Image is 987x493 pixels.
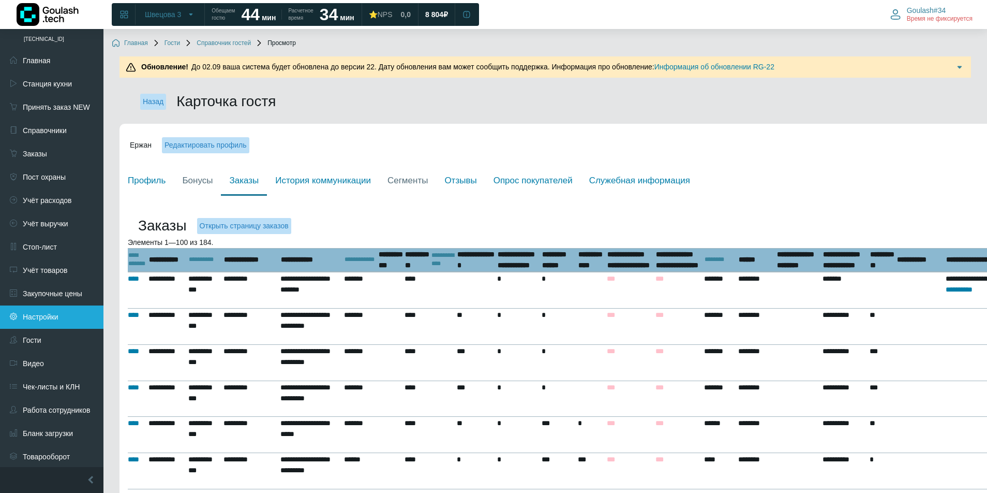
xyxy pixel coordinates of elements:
span: Расчетное время [288,7,313,22]
img: Предупреждение [126,62,136,72]
span: Швецова 3 [145,10,181,19]
a: Заказы [221,167,267,196]
a: ⭐NPS 0,0 [363,5,417,24]
a: Отзывы [436,167,485,196]
a: Главная [112,39,148,48]
span: ₽ [443,10,448,19]
strong: 34 [320,5,338,24]
a: Сегменты [379,167,436,196]
span: 0,0 [401,10,411,19]
a: Информация об обновлении RG-22 [654,63,774,71]
img: Подробнее [954,62,965,72]
img: Логотип компании Goulash.tech [17,3,79,26]
b: Обновление! [141,63,188,71]
a: Гости [152,39,181,48]
span: NPS [378,10,393,19]
h2: Заказы [138,217,187,235]
a: Служебная информация [581,167,698,196]
a: Обещаем гостю 44 мин Расчетное время 34 мин [205,5,360,24]
span: мин [262,13,276,22]
a: Опрос покупателей [485,167,581,196]
h2: Карточка гостя [176,93,276,110]
span: Просмотр [255,39,296,48]
a: Справочник гостей [184,39,251,48]
span: Обещаем гостю [212,7,235,22]
strong: 44 [241,5,260,24]
a: Редактировать профиль [162,137,249,153]
span: До 02.09 ваша система будет обновлена до версии 22. Дату обновления вам может сообщить поддержка.... [138,63,774,71]
span: 8 804 [425,10,443,19]
button: Швецова 3 [139,6,201,23]
button: Goulash#34 Время не фиксируется [884,4,979,25]
a: Бонусы [174,167,221,196]
span: Время не фиксируется [907,15,973,23]
a: Открыть страницу заказов [197,218,291,234]
span: мин [340,13,354,22]
a: История коммуникации [267,167,379,196]
div: ⭐ [369,10,393,19]
span: Goulash#34 [907,6,946,15]
a: Профиль [119,167,174,196]
a: Назад [140,94,166,110]
a: 8 804 ₽ [419,5,454,24]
